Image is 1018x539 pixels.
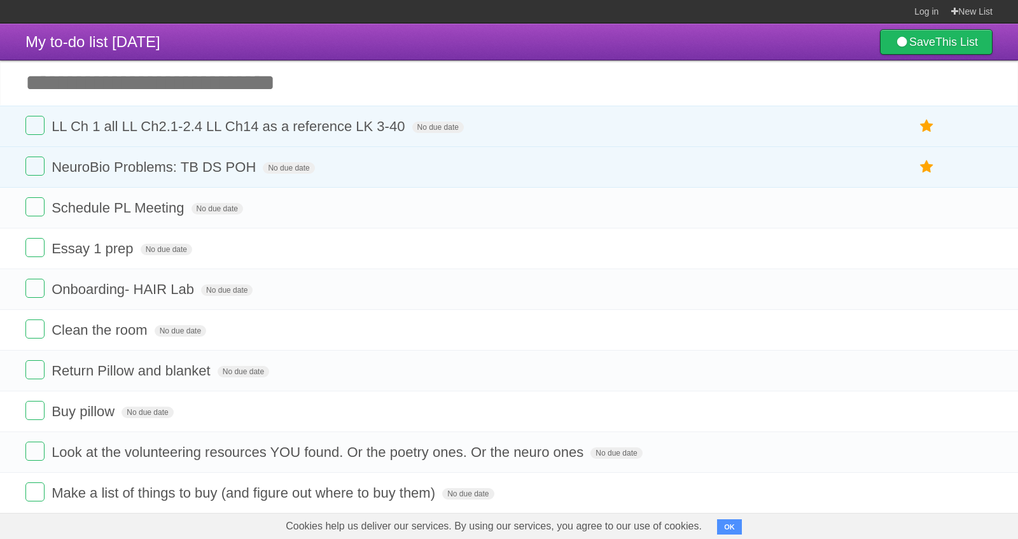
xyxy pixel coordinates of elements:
span: No due date [263,162,314,174]
label: Star task [915,157,939,178]
span: No due date [442,488,494,500]
label: Done [25,238,45,257]
b: This List [935,36,978,48]
span: LL Ch 1 all LL Ch2.1-2.4 LL Ch14 as a reference LK 3-40 [52,118,408,134]
span: No due date [122,407,173,418]
label: Done [25,401,45,420]
span: No due date [412,122,464,133]
button: OK [717,519,742,535]
span: Cookies help us deliver our services. By using our services, you agree to our use of cookies. [273,514,715,539]
span: Return Pillow and blanket [52,363,213,379]
span: No due date [155,325,206,337]
span: NeuroBio Problems: TB DS POH [52,159,259,175]
label: Done [25,279,45,298]
span: Clean the room [52,322,150,338]
span: My to-do list [DATE] [25,33,160,50]
span: Schedule PL Meeting [52,200,187,216]
label: Done [25,116,45,135]
label: Done [25,197,45,216]
span: Essay 1 prep [52,241,136,256]
label: Done [25,360,45,379]
span: No due date [218,366,269,377]
label: Done [25,157,45,176]
span: No due date [201,284,253,296]
a: SaveThis List [880,29,993,55]
span: No due date [590,447,642,459]
span: Onboarding- HAIR Lab [52,281,197,297]
span: Make a list of things to buy (and figure out where to buy them) [52,485,438,501]
span: Look at the volunteering resources YOU found. Or the poetry ones. Or the neuro ones [52,444,587,460]
label: Done [25,319,45,339]
span: No due date [192,203,243,214]
label: Done [25,482,45,501]
label: Star task [915,116,939,137]
span: No due date [141,244,192,255]
span: Buy pillow [52,403,118,419]
label: Done [25,442,45,461]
